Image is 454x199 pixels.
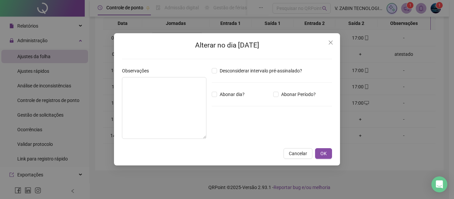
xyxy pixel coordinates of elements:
[289,150,307,157] span: Cancelar
[217,67,305,74] span: Desconsiderar intervalo pré-assinalado?
[315,148,332,159] button: OK
[122,40,332,51] h2: Alterar no dia [DATE]
[328,40,333,45] span: close
[279,91,318,98] span: Abonar Período?
[284,148,312,159] button: Cancelar
[320,150,327,157] span: OK
[325,37,336,48] button: Close
[122,67,153,74] label: Observações
[217,91,247,98] span: Abonar dia?
[431,176,447,192] div: Open Intercom Messenger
